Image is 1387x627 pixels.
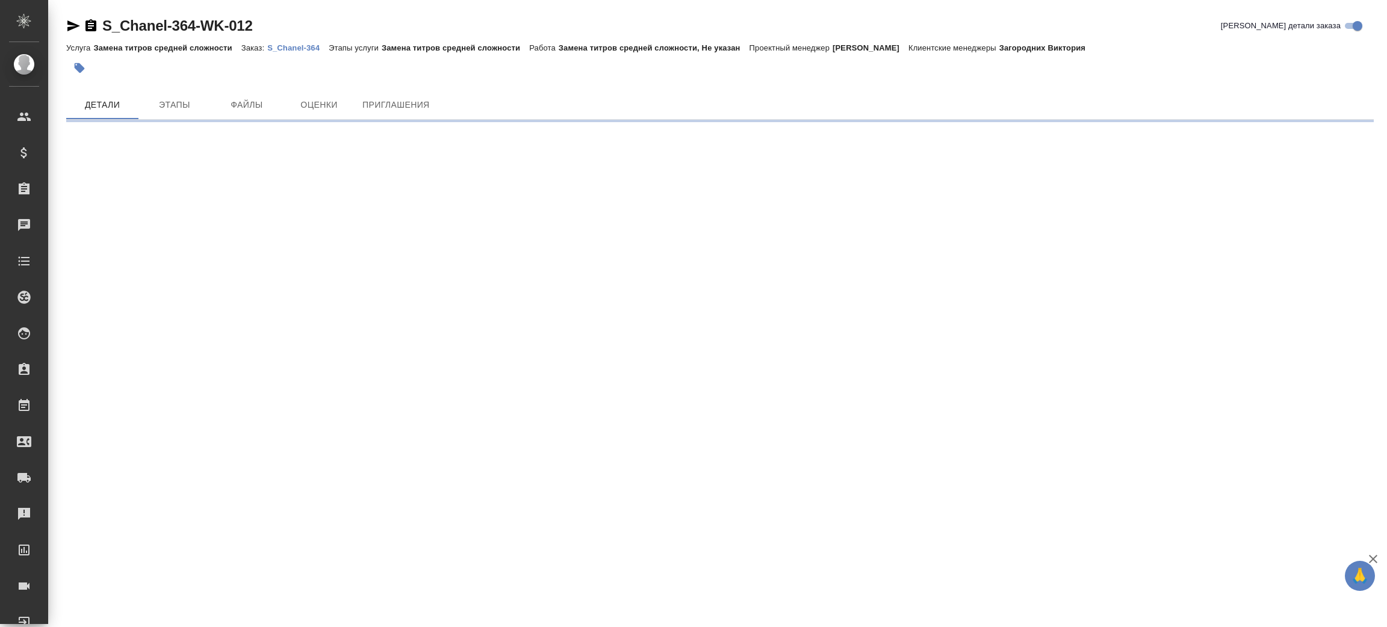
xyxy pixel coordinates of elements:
[1350,563,1370,588] span: 🙏
[146,97,203,113] span: Этапы
[833,43,908,52] p: [PERSON_NAME]
[559,43,749,52] p: Замена титров средней сложности, Не указан
[102,17,253,34] a: S_Chanel-364-WK-012
[267,42,329,52] a: S_Chanel-364
[241,43,267,52] p: Заказ:
[382,43,529,52] p: Замена титров средней сложности
[66,55,93,81] button: Добавить тэг
[362,97,430,113] span: Приглашения
[529,43,559,52] p: Работа
[73,97,131,113] span: Детали
[290,97,348,113] span: Оценки
[66,43,93,52] p: Услуга
[84,19,98,33] button: Скопировать ссылку
[218,97,276,113] span: Файлы
[999,43,1094,52] p: Загородних Виктория
[1345,561,1375,591] button: 🙏
[93,43,241,52] p: Замена титров средней сложности
[267,43,329,52] p: S_Chanel-364
[749,43,833,52] p: Проектный менеджер
[908,43,999,52] p: Клиентские менеджеры
[1221,20,1341,32] span: [PERSON_NAME] детали заказа
[329,43,382,52] p: Этапы услуги
[66,19,81,33] button: Скопировать ссылку для ЯМессенджера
